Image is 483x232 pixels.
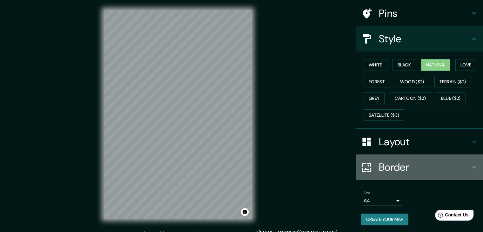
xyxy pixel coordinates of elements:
[379,135,470,148] h4: Layout
[426,207,476,225] iframe: Help widget launcher
[421,59,450,71] button: Natural
[364,190,370,196] label: Size
[241,208,249,216] button: Toggle attribution
[379,161,470,174] h4: Border
[436,92,466,104] button: Blue ($2)
[364,76,390,88] button: Forest
[434,76,471,88] button: Terrain ($2)
[379,7,470,20] h4: Pins
[390,92,431,104] button: Cartoon ($2)
[379,32,470,45] h4: Style
[392,59,416,71] button: Black
[104,10,252,219] canvas: Map
[356,154,483,180] div: Border
[364,109,404,121] button: Satellite ($3)
[364,59,387,71] button: White
[356,129,483,154] div: Layout
[395,76,429,88] button: Wood ($2)
[361,214,408,225] button: Create your map
[364,92,385,104] button: Grey
[364,196,402,206] div: A4
[455,59,476,71] button: Love
[356,1,483,26] div: Pins
[356,26,483,51] div: Style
